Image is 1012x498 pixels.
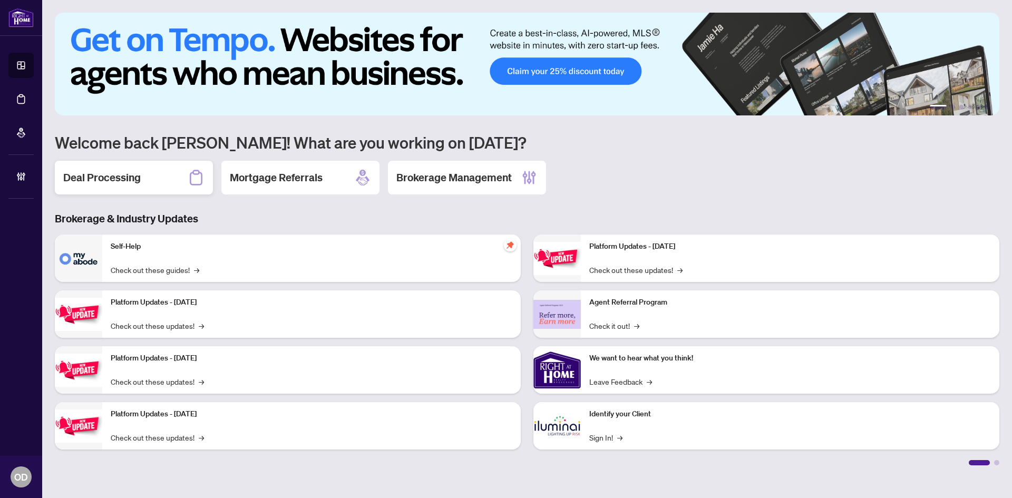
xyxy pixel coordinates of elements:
span: pushpin [504,239,517,251]
span: → [634,320,639,331]
span: → [647,376,652,387]
button: 2 [951,105,955,109]
img: We want to hear what you think! [533,346,581,394]
a: Check out these updates!→ [589,264,683,276]
p: Self-Help [111,241,512,252]
span: → [194,264,199,276]
p: Platform Updates - [DATE] [111,353,512,364]
img: Slide 0 [55,13,999,115]
span: → [617,432,622,443]
h2: Mortgage Referrals [230,170,323,185]
p: Identify your Client [589,408,991,420]
a: Check out these guides!→ [111,264,199,276]
a: Check out these updates!→ [111,376,204,387]
img: Agent Referral Program [533,300,581,329]
p: Platform Updates - [DATE] [111,297,512,308]
img: Identify your Client [533,402,581,450]
button: 3 [959,105,964,109]
span: → [199,376,204,387]
a: Leave Feedback→ [589,376,652,387]
a: Check out these updates!→ [111,320,204,331]
span: → [199,320,204,331]
img: Platform Updates - September 16, 2025 [55,298,102,331]
p: Platform Updates - [DATE] [111,408,512,420]
a: Check out these updates!→ [111,432,204,443]
button: Open asap [970,461,1001,493]
button: 5 [976,105,980,109]
p: Agent Referral Program [589,297,991,308]
h1: Welcome back [PERSON_NAME]! What are you working on [DATE]? [55,132,999,152]
a: Check it out!→ [589,320,639,331]
img: Platform Updates - June 23, 2025 [533,242,581,275]
button: 6 [985,105,989,109]
span: → [677,264,683,276]
h3: Brokerage & Industry Updates [55,211,999,226]
button: 4 [968,105,972,109]
h2: Brokerage Management [396,170,512,185]
p: We want to hear what you think! [589,353,991,364]
p: Platform Updates - [DATE] [589,241,991,252]
img: Self-Help [55,235,102,282]
a: Sign In!→ [589,432,622,443]
span: → [199,432,204,443]
img: Platform Updates - July 8, 2025 [55,409,102,443]
img: Platform Updates - July 21, 2025 [55,354,102,387]
img: logo [8,8,34,27]
span: OD [14,470,28,484]
h2: Deal Processing [63,170,141,185]
button: 1 [930,105,947,109]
